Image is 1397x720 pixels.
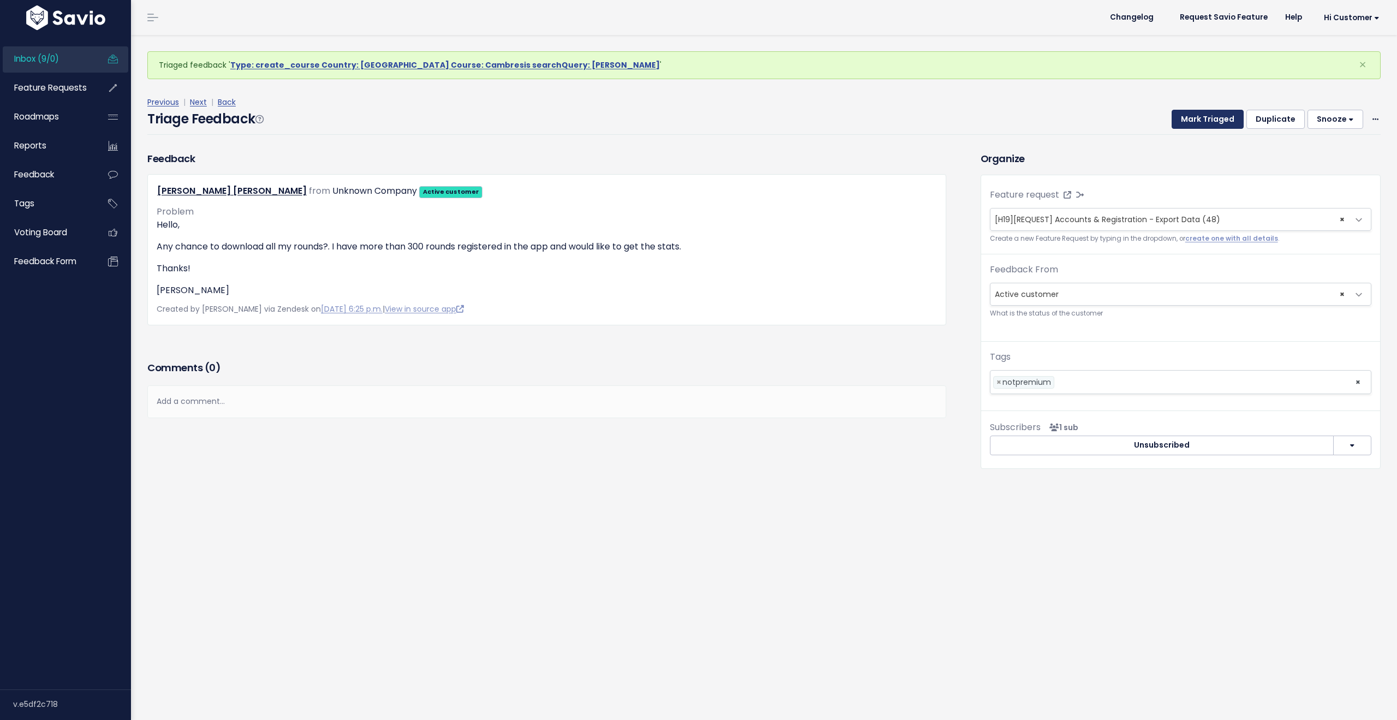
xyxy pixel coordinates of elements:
[990,436,1334,455] button: Unsubscribed
[1276,9,1311,26] a: Help
[1311,9,1388,26] a: Hi Customer
[1348,52,1377,78] button: Close
[157,185,307,197] a: [PERSON_NAME] [PERSON_NAME]
[157,284,937,297] p: [PERSON_NAME]
[181,97,188,108] span: |
[990,233,1371,245] small: Create a new Feature Request by typing in the dropdown, or .
[147,151,195,166] h3: Feedback
[1359,56,1366,74] span: ×
[14,111,59,122] span: Roadmaps
[990,350,1011,364] label: Tags
[157,205,194,218] span: Problem
[14,169,54,180] span: Feedback
[993,376,1054,389] li: notpremium
[981,151,1381,166] h3: Organize
[147,97,179,108] a: Previous
[1172,110,1244,129] button: Mark Triaged
[3,104,91,129] a: Roadmaps
[147,385,946,418] div: Add a comment...
[14,140,46,151] span: Reports
[13,690,131,718] div: v.e5df2c718
[157,218,937,231] p: Hello,
[1308,110,1363,129] button: Snooze
[209,97,216,108] span: |
[3,75,91,100] a: Feature Requests
[190,97,207,108] a: Next
[385,304,464,314] a: View in source app
[209,361,216,374] span: 0
[332,183,417,199] div: Unknown Company
[14,53,59,64] span: Inbox (9/0)
[3,249,91,274] a: Feedback form
[147,51,1381,79] div: Triaged feedback ' '
[3,133,91,158] a: Reports
[1110,14,1154,21] span: Changelog
[1246,110,1305,129] button: Duplicate
[1171,9,1276,26] a: Request Savio Feature
[1324,14,1380,22] span: Hi Customer
[990,421,1041,433] span: Subscribers
[990,188,1059,201] label: Feature request
[230,59,660,70] a: Type: create_course Country: [GEOGRAPHIC_DATA] Course: Cambresis searchQuery: [PERSON_NAME]
[1045,422,1078,433] span: <p><strong>Subscribers</strong><br><br> - Nuno Grazina<br> </p>
[14,82,87,93] span: Feature Requests
[996,377,1001,388] span: ×
[157,304,464,314] span: Created by [PERSON_NAME] via Zendesk on |
[23,5,108,30] img: logo-white.9d6f32f41409.svg
[157,262,937,275] p: Thanks!
[990,283,1349,305] span: Active customer
[157,240,937,253] p: Any chance to download all my rounds?. I have more than 300 rounds registered in the app and woul...
[1340,283,1345,305] span: ×
[14,227,67,238] span: Voting Board
[14,255,76,267] span: Feedback form
[990,263,1058,276] label: Feedback From
[3,46,91,72] a: Inbox (9/0)
[309,185,330,197] span: from
[990,283,1371,306] span: Active customer
[990,308,1371,319] small: What is the status of the customer
[423,187,479,196] strong: Active customer
[1355,371,1361,394] span: ×
[147,109,263,129] h4: Triage Feedback
[3,220,91,245] a: Voting Board
[1002,377,1051,388] span: notpremium
[3,191,91,216] a: Tags
[321,304,383,314] a: [DATE] 6:25 p.m.
[995,214,1220,225] span: [H19][REQUEST] Accounts & Registration - Export Data (48)
[3,162,91,187] a: Feedback
[1340,209,1345,230] span: ×
[147,360,946,376] h3: Comments ( )
[14,198,34,209] span: Tags
[1185,234,1278,243] a: create one with all details
[218,97,236,108] a: Back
